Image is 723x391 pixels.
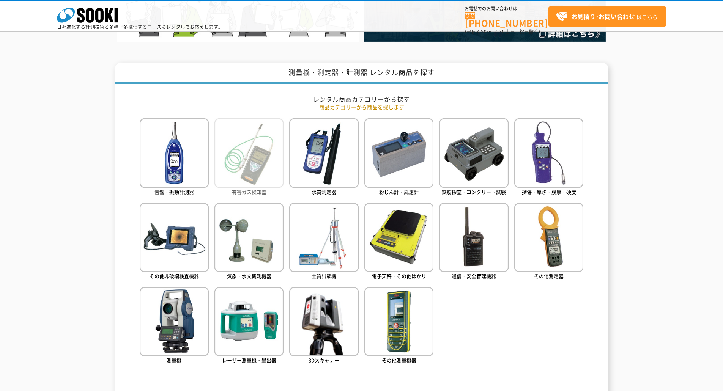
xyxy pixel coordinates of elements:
[214,287,284,356] img: レーザー測量機・墨出器
[476,28,487,35] span: 8:50
[439,203,508,281] a: 通信・安全管理機器
[289,118,358,187] img: 水質測定器
[289,203,358,281] a: 土質試験機
[491,28,505,35] span: 17:30
[364,203,433,281] a: 電子天秤・その他はかり
[372,272,426,280] span: 電子天秤・その他はかり
[452,272,496,280] span: 通信・安全管理機器
[364,118,433,187] img: 粉じん計・風速計
[514,118,583,187] img: 探傷・厚さ・膜厚・硬度
[534,272,564,280] span: その他測定器
[150,272,199,280] span: その他非破壊検査機器
[154,188,194,195] span: 音響・振動計測器
[140,103,584,111] p: 商品カテゴリーから商品を探します
[214,118,284,197] a: 有害ガス検知器
[140,287,209,366] a: 測量機
[442,188,506,195] span: 鉄筋探査・コンクリート試験
[309,356,339,364] span: 3Dスキャナー
[140,287,209,356] img: 測量機
[364,203,433,272] img: 電子天秤・その他はかり
[140,203,209,281] a: その他非破壊検査機器
[214,118,284,187] img: 有害ガス検知器
[514,203,583,272] img: その他測定器
[548,6,666,27] a: お見積り･お問い合わせはこちら
[556,11,658,22] span: はこちら
[465,6,548,11] span: お電話でのお問い合わせは
[140,203,209,272] img: その他非破壊検査機器
[439,118,508,187] img: 鉄筋探査・コンクリート試験
[289,203,358,272] img: 土質試験機
[232,188,266,195] span: 有害ガス検知器
[439,203,508,272] img: 通信・安全管理機器
[289,287,358,366] a: 3Dスキャナー
[364,118,433,197] a: 粉じん計・風速計
[167,356,181,364] span: 測量機
[115,63,608,84] h1: 測量機・測定器・計測器 レンタル商品を探す
[364,287,433,366] a: その他測量機器
[312,188,336,195] span: 水質測定器
[214,203,284,281] a: 気象・水文観測機器
[465,28,540,35] span: (平日 ～ 土日、祝日除く)
[514,118,583,197] a: 探傷・厚さ・膜厚・硬度
[571,12,635,21] strong: お見積り･お問い合わせ
[222,356,276,364] span: レーザー測量機・墨出器
[465,12,548,27] a: [PHONE_NUMBER]
[379,188,419,195] span: 粉じん計・風速計
[227,272,271,280] span: 気象・水文観測機器
[289,287,358,356] img: 3Dスキャナー
[214,287,284,366] a: レーザー測量機・墨出器
[439,118,508,197] a: 鉄筋探査・コンクリート試験
[57,25,223,29] p: 日々進化する計測技術と多種・多様化するニーズにレンタルでお応えします。
[522,188,576,195] span: 探傷・厚さ・膜厚・硬度
[382,356,416,364] span: その他測量機器
[289,118,358,197] a: 水質測定器
[140,95,584,103] h2: レンタル商品カテゴリーから探す
[140,118,209,187] img: 音響・振動計測器
[214,203,284,272] img: 気象・水文観測機器
[312,272,336,280] span: 土質試験機
[364,287,433,356] img: その他測量機器
[514,203,583,281] a: その他測定器
[140,118,209,197] a: 音響・振動計測器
